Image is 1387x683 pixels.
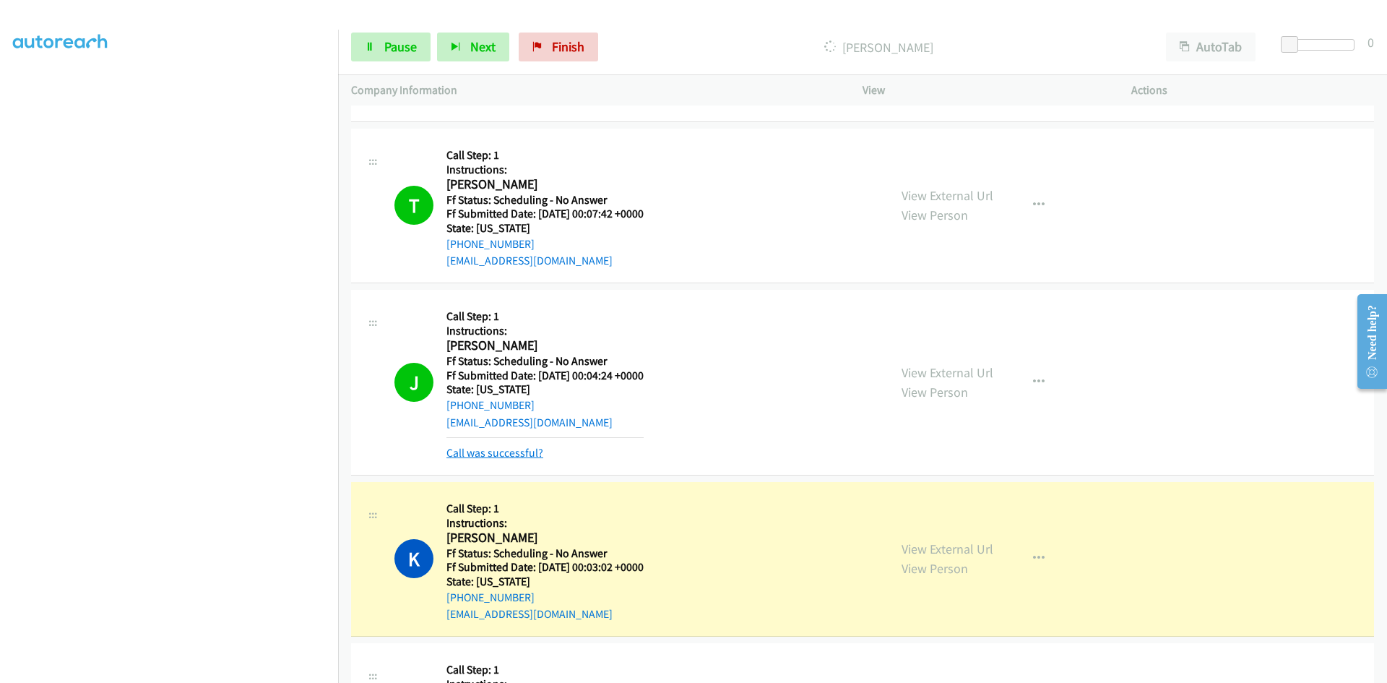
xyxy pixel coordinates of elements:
h5: Ff Submitted Date: [DATE] 00:03:02 +0000 [446,560,644,575]
a: View External Url [902,541,993,557]
a: [PHONE_NUMBER] [446,237,535,251]
h5: Ff Submitted Date: [DATE] 00:07:42 +0000 [446,207,644,221]
h5: Call Step: 1 [446,663,772,677]
h2: [PERSON_NAME] [446,176,644,193]
button: AutoTab [1166,33,1256,61]
h5: Call Step: 1 [446,502,644,516]
a: View External Url [902,364,993,381]
a: View Person [902,207,968,223]
a: [PHONE_NUMBER] [446,590,535,604]
h5: Ff Status: Scheduling - No Answer [446,354,644,369]
a: View External Url [902,187,993,204]
a: View Person [902,560,968,577]
h5: State: [US_STATE] [446,382,644,397]
a: View Person [902,384,968,400]
h5: Instructions: [446,163,644,177]
h5: Ff Status: Scheduling - No Answer [446,193,644,207]
h2: [PERSON_NAME] [446,338,644,354]
h5: State: [US_STATE] [446,575,644,589]
span: Pause [384,38,417,55]
a: [EMAIL_ADDRESS][DOMAIN_NAME] [446,607,613,621]
div: Delay between calls (in seconds) [1288,39,1354,51]
a: Finish [519,33,598,61]
span: Next [470,38,496,55]
a: [EMAIL_ADDRESS][DOMAIN_NAME] [446,254,613,267]
h1: J [394,363,433,402]
h5: Call Step: 1 [446,148,644,163]
h5: Ff Submitted Date: [DATE] 00:04:24 +0000 [446,369,644,383]
h5: Call Step: 1 [446,309,644,324]
a: [EMAIL_ADDRESS][DOMAIN_NAME] [446,416,613,429]
p: Actions [1131,82,1374,99]
h5: Ff Status: Scheduling - No Answer [446,546,644,561]
a: Call was successful? [446,446,543,460]
button: Next [437,33,509,61]
p: View [863,82,1105,99]
h1: K [394,539,433,578]
h5: State: [US_STATE] [446,221,644,236]
span: Finish [552,38,584,55]
iframe: Resource Center [1345,284,1387,399]
h1: T [394,186,433,225]
h5: Instructions: [446,324,644,338]
a: [PHONE_NUMBER] [446,398,535,412]
h2: [PERSON_NAME] [446,530,644,546]
h5: Instructions: [446,516,644,530]
a: Pause [351,33,431,61]
p: [PERSON_NAME] [618,38,1140,57]
div: 0 [1367,33,1374,52]
p: Company Information [351,82,837,99]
